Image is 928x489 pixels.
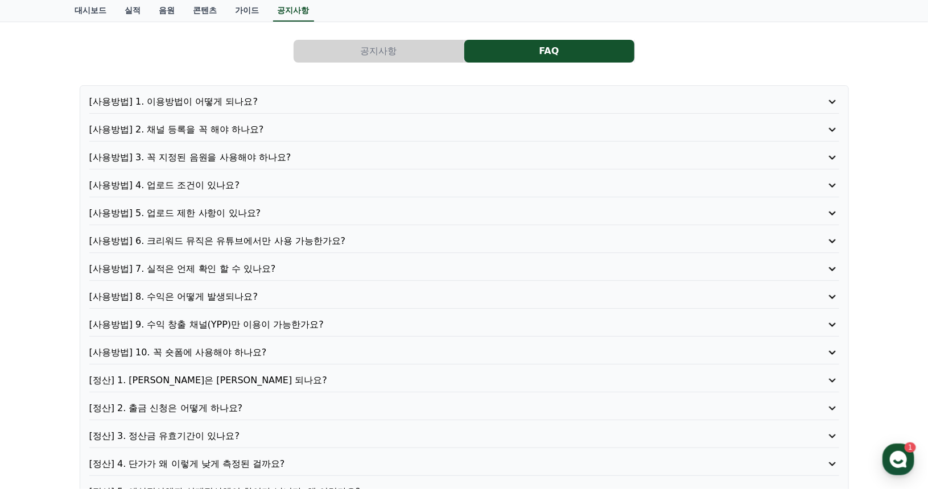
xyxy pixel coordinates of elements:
button: [정산] 1. [PERSON_NAME]은 [PERSON_NAME] 되나요? [89,374,839,387]
p: [사용방법] 7. 실적은 언제 확인 할 수 있나요? [89,262,779,276]
p: [정산] 4. 단가가 왜 이렇게 낮게 측정된 걸까요? [89,457,779,471]
button: [사용방법] 1. 이용방법이 어떻게 되나요? [89,95,839,109]
button: [사용방법] 10. 꼭 숏폼에 사용해야 하나요? [89,346,839,359]
p: [사용방법] 2. 채널 등록을 꼭 해야 하나요? [89,123,779,136]
a: 설정 [147,360,218,389]
button: [사용방법] 9. 수익 창출 채널(YPP)만 이용이 가능한가요? [89,318,839,331]
button: [사용방법] 6. 크리워드 뮤직은 유튜브에서만 사용 가능한가요? [89,234,839,248]
button: [사용방법] 7. 실적은 언제 확인 할 수 있나요? [89,262,839,276]
p: [사용방법] 4. 업로드 조건이 있나요? [89,179,779,192]
p: [사용방법] 5. 업로드 제한 사항이 있나요? [89,206,779,220]
button: [정산] 4. 단가가 왜 이렇게 낮게 측정된 걸까요? [89,457,839,471]
button: [사용방법] 8. 수익은 어떻게 발생되나요? [89,290,839,304]
a: 홈 [3,360,75,389]
span: 1 [116,360,119,369]
p: [사용방법] 3. 꼭 지정된 음원을 사용해야 하나요? [89,151,779,164]
p: [사용방법] 9. 수익 창출 채널(YPP)만 이용이 가능한가요? [89,318,779,331]
button: [사용방법] 4. 업로드 조건이 있나요? [89,179,839,192]
p: [정산] 2. 출금 신청은 어떻게 하나요? [89,401,779,415]
p: [사용방법] 10. 꼭 숏폼에 사용해야 하나요? [89,346,779,359]
button: [사용방법] 5. 업로드 제한 사항이 있나요? [89,206,839,220]
button: FAQ [464,40,634,63]
p: [정산] 1. [PERSON_NAME]은 [PERSON_NAME] 되나요? [89,374,779,387]
button: [사용방법] 2. 채널 등록을 꼭 해야 하나요? [89,123,839,136]
button: 공지사항 [294,40,464,63]
p: [정산] 3. 정산금 유효기간이 있나요? [89,429,779,443]
button: [사용방법] 3. 꼭 지정된 음원을 사용해야 하나요? [89,151,839,164]
span: 대화 [104,378,118,387]
a: 1대화 [75,360,147,389]
p: [사용방법] 8. 수익은 어떻게 발생되나요? [89,290,779,304]
button: [정산] 3. 정산금 유효기간이 있나요? [89,429,839,443]
button: [정산] 2. 출금 신청은 어떻게 하나요? [89,401,839,415]
p: [사용방법] 6. 크리워드 뮤직은 유튜브에서만 사용 가능한가요? [89,234,779,248]
p: [사용방법] 1. 이용방법이 어떻게 되나요? [89,95,779,109]
span: 홈 [36,378,43,387]
span: 설정 [176,378,189,387]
